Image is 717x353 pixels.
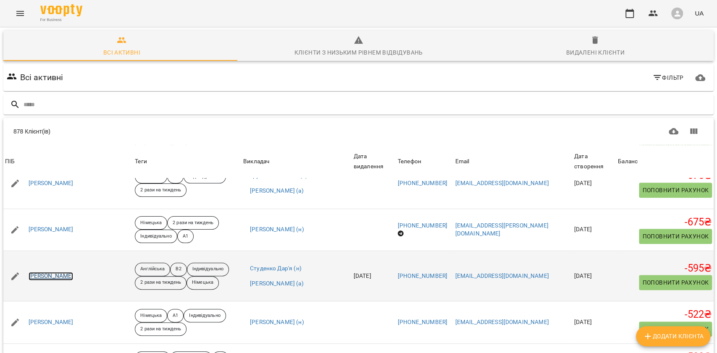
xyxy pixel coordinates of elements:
div: Sort [618,157,638,167]
div: 2 рази на тиждень [135,276,186,290]
button: Поповнити рахунок [639,229,712,244]
span: UA [695,9,704,18]
td: [DATE] [573,301,616,344]
span: Поповнити рахунок [642,277,709,288]
div: Англійська [135,263,170,276]
span: ПІБ [5,157,131,167]
p: Англійська [140,266,165,273]
div: 2 рази на тиждень [135,183,186,197]
td: [DATE] [573,251,616,301]
td: [DATE] [573,158,616,209]
button: Показати колонки [683,121,704,141]
a: [PERSON_NAME] [29,179,74,188]
a: [EMAIL_ADDRESS][DOMAIN_NAME] [455,180,549,186]
p: 2 рази на тиждень [140,187,181,194]
p: Індивідуально [192,266,223,273]
div: Німецька [135,309,167,322]
div: Індивідуально [184,309,226,322]
p: B2 [176,266,181,273]
h5: -522 ₴ [618,308,712,321]
span: Телефон [398,157,452,167]
button: UA [691,5,707,21]
div: Видалені клієнти [566,47,625,58]
p: A1 [183,233,188,240]
div: B2 [170,263,186,276]
span: For Business [40,17,82,23]
div: Sort [398,157,421,167]
div: Теги [135,157,240,167]
a: [PHONE_NUMBER] [398,319,447,325]
div: A1 [177,230,194,243]
div: Всі активні [103,47,140,58]
div: Email [455,157,469,167]
span: Баланс [618,157,712,167]
td: [DATE] [352,251,396,301]
span: Викладач [243,157,350,167]
div: Дата створення [574,152,615,171]
button: Поповнити рахунок [639,275,712,290]
div: Sort [354,152,394,171]
td: [DATE] [573,209,616,251]
p: 2 рази на тиждень [173,220,213,227]
p: Німецька [192,279,213,286]
div: Баланс [618,157,638,167]
div: Sort [574,152,615,171]
div: A1 [167,309,184,322]
p: Індивідуально [140,233,171,240]
a: [PERSON_NAME] (н) [250,318,304,327]
a: [EMAIL_ADDRESS][DOMAIN_NAME] [455,319,549,325]
span: Поповнити рахунок [642,231,709,241]
p: Індивідуально [189,312,220,319]
span: Email [455,157,570,167]
div: 2 рази на тиждень [167,216,219,230]
p: 2 рази на тиждень [140,279,181,286]
button: Menu [10,3,30,24]
a: [EMAIL_ADDRESS][PERSON_NAME][DOMAIN_NAME] [455,222,548,237]
a: [PHONE_NUMBER] [398,222,447,229]
span: Додати клієнта [643,331,704,341]
a: [EMAIL_ADDRESS][DOMAIN_NAME] [455,272,549,279]
div: Клієнти з низьким рівнем відвідувань [294,47,423,58]
div: 878 Клієнт(ів) [13,127,357,136]
a: [PERSON_NAME] (а) [250,280,304,288]
div: Індивідуально [187,263,229,276]
div: Німецька [186,276,219,290]
p: Німецька [140,312,162,319]
div: Table Toolbar [3,118,714,145]
p: A1 [173,312,178,319]
button: Поповнити рахунок [639,322,712,337]
a: [PERSON_NAME] [29,318,74,327]
span: Фільтр [652,73,684,83]
div: Sort [455,157,469,167]
a: [PERSON_NAME] (н) [250,225,304,234]
p: Німецька [140,220,162,227]
button: Додати клієнта [636,326,710,346]
div: Sort [5,157,15,167]
div: Sort [243,157,269,167]
a: [PERSON_NAME] (а) [250,187,304,195]
a: Студенко Дар'я (н) [250,264,302,273]
div: Німецька [135,216,167,230]
a: [PERSON_NAME] [29,225,74,234]
div: Дата видалення [354,152,394,171]
h6: Всі активні [20,71,63,84]
a: [PHONE_NUMBER] [398,272,447,279]
div: ПІБ [5,157,15,167]
div: 2 рази на тиждень [135,322,186,336]
div: Телефон [398,157,421,167]
button: Фільтр [649,70,687,85]
a: [PERSON_NAME] [29,272,74,280]
div: Викладач [243,157,269,167]
p: 2 рази на тиждень [140,326,181,333]
img: Voopty Logo [40,4,82,16]
span: Поповнити рахунок [642,324,709,334]
div: Індивідуально [135,230,177,243]
button: Завантажити CSV [664,121,684,141]
button: Поповнити рахунок [639,183,712,198]
h5: -675 ₴ [618,216,712,229]
h5: -595 ₴ [618,262,712,275]
a: [PHONE_NUMBER] [398,180,447,186]
span: Поповнити рахунок [642,185,709,195]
